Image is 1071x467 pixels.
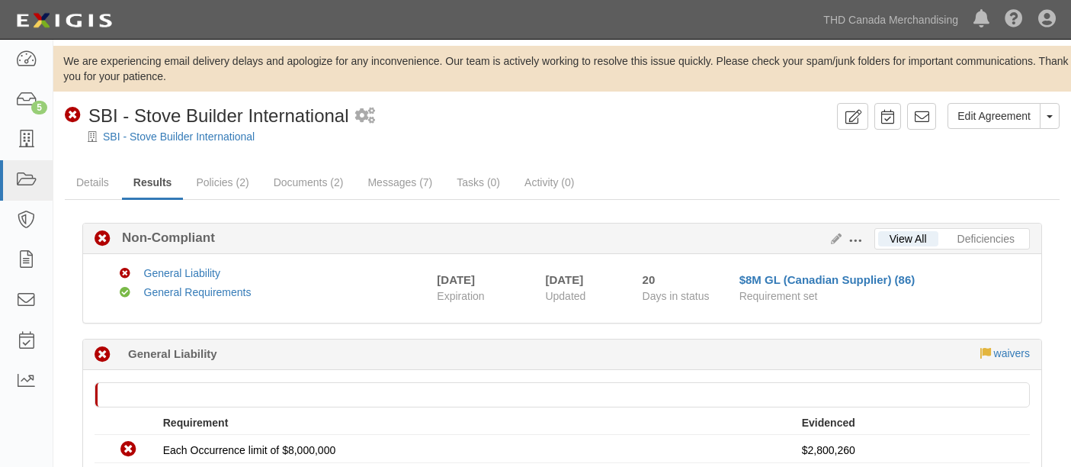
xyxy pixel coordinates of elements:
[120,288,130,298] i: Compliant
[643,272,728,288] div: Since 07/23/2025
[545,290,585,302] span: Updated
[144,286,252,298] a: General Requirements
[946,231,1026,246] a: Deficiencies
[513,167,585,198] a: Activity (0)
[825,233,842,245] a: Edit Results
[88,105,349,126] span: SBI - Stove Builder International
[739,290,818,302] span: Requirement set
[53,53,1071,84] div: We are experiencing email delivery delays and apologize for any inconvenience. Our team is active...
[103,130,255,143] a: SBI - Stove Builder International
[95,347,111,363] i: Non-Compliant 20 days (since 07/23/2025)
[144,267,220,279] a: General Liability
[65,167,120,198] a: Details
[128,346,217,362] b: General Liability
[163,444,335,456] span: Each Occurrence limit of $8,000,000
[111,229,215,247] b: Non-Compliant
[355,108,375,124] i: 3 scheduled workflows
[122,167,184,200] a: Results
[163,417,229,429] strong: Requirement
[739,273,915,286] a: $8M GL (Canadian Supplier) (86)
[184,167,260,198] a: Policies (2)
[802,443,1018,458] p: $2,800,260
[11,7,117,34] img: logo-5460c22ac91f19d4615b14bd174203de0afe785f0fc80cf4dbbc73dc1793850b.png
[120,269,130,279] i: Non-Compliant
[878,231,938,246] a: View All
[437,272,475,288] div: [DATE]
[95,231,111,247] i: Non-Compliant
[445,167,511,198] a: Tasks (0)
[948,103,1041,129] a: Edit Agreement
[65,103,349,129] div: SBI - Stove Builder International
[1005,11,1023,29] i: Help Center - Complianz
[437,288,534,304] span: Expiration
[643,290,710,302] span: Days in status
[356,167,444,198] a: Messages (7)
[262,167,355,198] a: Documents (2)
[65,108,81,124] i: Non-Compliant
[816,5,966,35] a: THD Canada Merchandising
[994,347,1030,359] a: waivers
[120,442,136,458] i: Non-Compliant
[802,417,855,429] strong: Evidenced
[31,101,47,114] div: 5
[545,272,619,288] div: [DATE]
